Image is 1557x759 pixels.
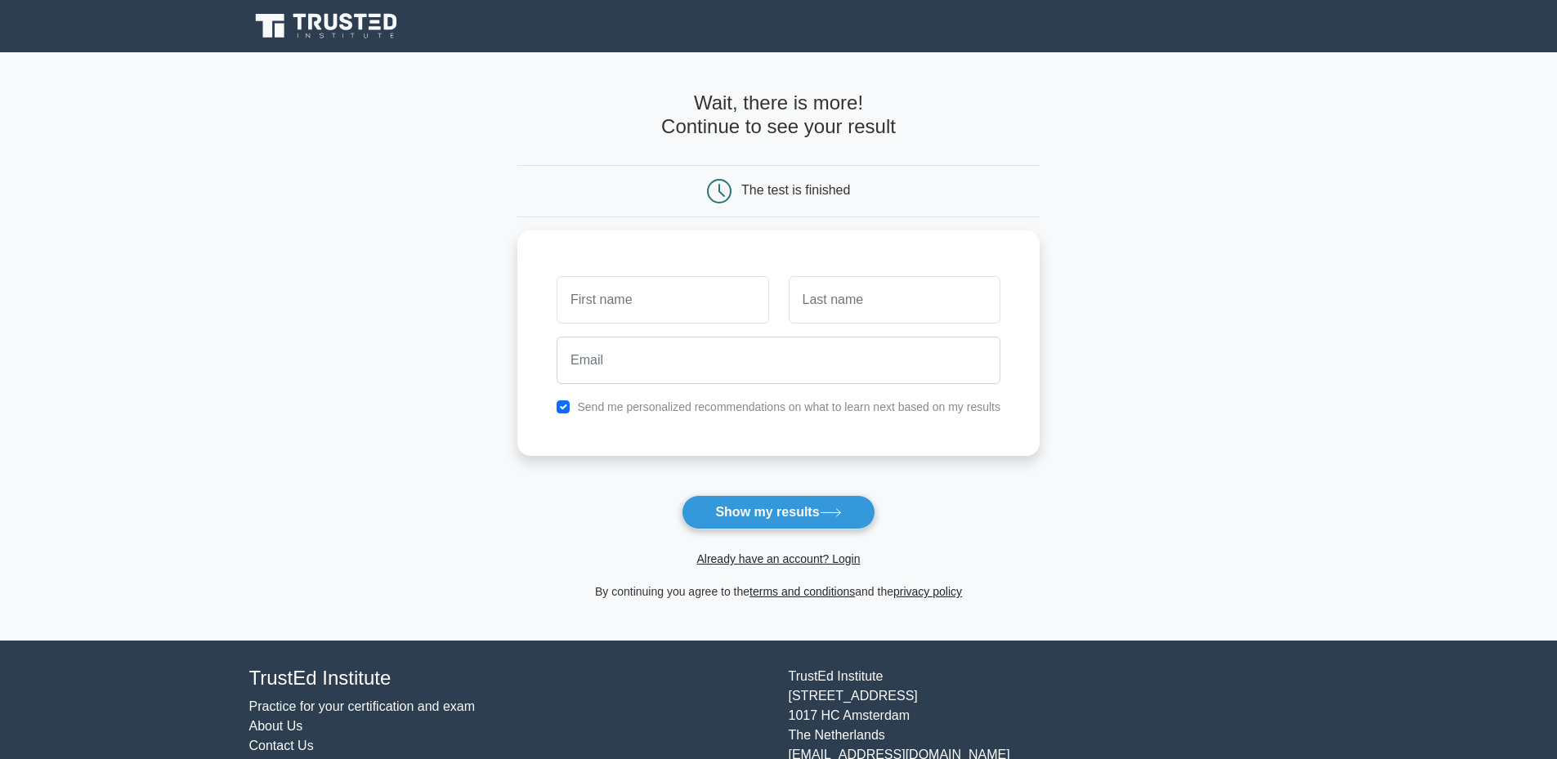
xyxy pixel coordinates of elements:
[249,719,303,733] a: About Us
[517,92,1040,139] h4: Wait, there is more! Continue to see your result
[577,400,1000,413] label: Send me personalized recommendations on what to learn next based on my results
[893,585,962,598] a: privacy policy
[508,582,1049,601] div: By continuing you agree to the and the
[741,183,850,197] div: The test is finished
[696,552,860,565] a: Already have an account? Login
[249,667,769,690] h4: TrustEd Institute
[749,585,855,598] a: terms and conditions
[249,739,314,752] a: Contact Us
[249,699,476,713] a: Practice for your certification and exam
[789,276,1000,324] input: Last name
[682,495,875,529] button: Show my results
[557,337,1000,384] input: Email
[557,276,768,324] input: First name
